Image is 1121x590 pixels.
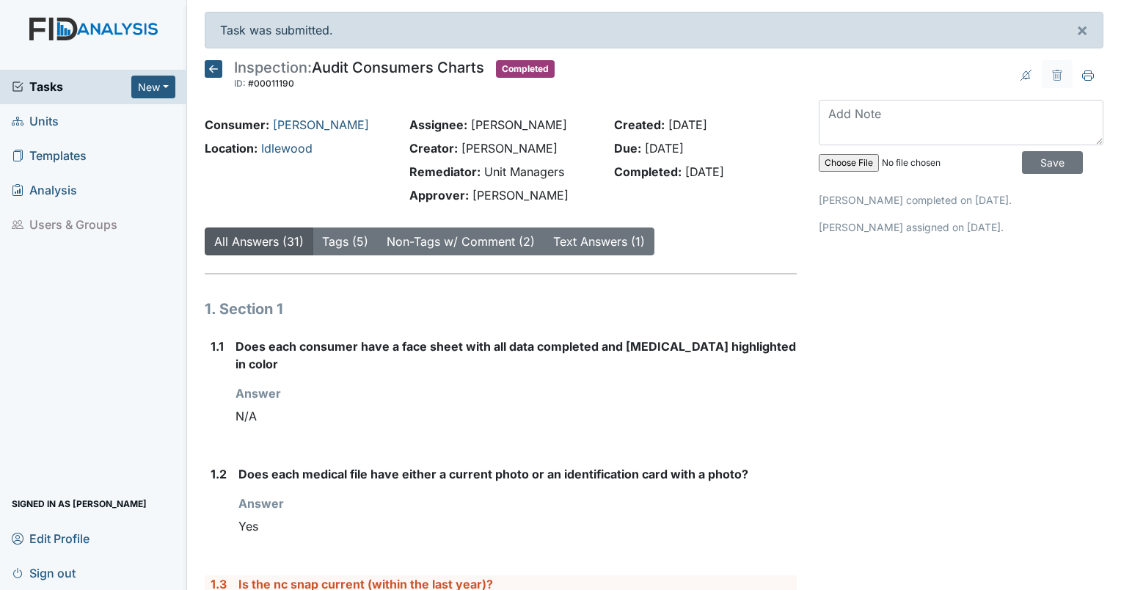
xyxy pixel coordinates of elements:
a: Tasks [12,78,131,95]
a: Idlewood [261,141,313,156]
strong: Remediator: [409,164,481,179]
div: Task was submitted. [205,12,1103,48]
span: [DATE] [668,117,707,132]
span: #00011190 [248,78,294,89]
span: Templates [12,145,87,167]
button: Non-Tags w/ Comment (2) [377,227,544,255]
button: All Answers (31) [205,227,313,255]
span: Analysis [12,179,77,202]
strong: Answer [238,496,284,511]
span: [PERSON_NAME] [471,117,567,132]
strong: Completed: [614,164,682,179]
div: N/A [235,402,797,430]
a: Tags (5) [322,234,368,249]
span: [PERSON_NAME] [472,188,569,203]
a: Non-Tags w/ Comment (2) [387,234,535,249]
span: ID: [234,78,246,89]
span: [DATE] [685,164,724,179]
span: × [1076,19,1088,40]
strong: Assignee: [409,117,467,132]
label: Does each medical file have either a current photo or an identification card with a photo? [238,465,748,483]
span: Sign out [12,561,76,584]
button: Tags (5) [313,227,378,255]
a: All Answers (31) [214,234,304,249]
div: Yes [238,512,797,540]
strong: Due: [614,141,641,156]
button: × [1062,12,1103,48]
span: Units [12,110,59,133]
button: Text Answers (1) [544,227,654,255]
span: Completed [496,60,555,78]
strong: Created: [614,117,665,132]
div: Audit Consumers Charts [234,60,484,92]
label: Does each consumer have a face sheet with all data completed and [MEDICAL_DATA] highlighted in color [235,338,797,373]
h1: 1. Section 1 [205,298,797,320]
button: New [131,76,175,98]
strong: Location: [205,141,258,156]
a: [PERSON_NAME] [273,117,369,132]
span: Signed in as [PERSON_NAME] [12,492,147,515]
p: [PERSON_NAME] assigned on [DATE]. [819,219,1103,235]
strong: Approver: [409,188,469,203]
span: [PERSON_NAME] [461,141,558,156]
p: [PERSON_NAME] completed on [DATE]. [819,192,1103,208]
span: Inspection: [234,59,312,76]
strong: Consumer: [205,117,269,132]
strong: Answer [235,386,281,401]
strong: Creator: [409,141,458,156]
a: Text Answers (1) [553,234,645,249]
input: Save [1022,151,1083,174]
span: Edit Profile [12,527,90,550]
label: 1.2 [211,465,227,483]
span: Unit Managers [484,164,564,179]
label: 1.1 [211,338,224,355]
span: [DATE] [645,141,684,156]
